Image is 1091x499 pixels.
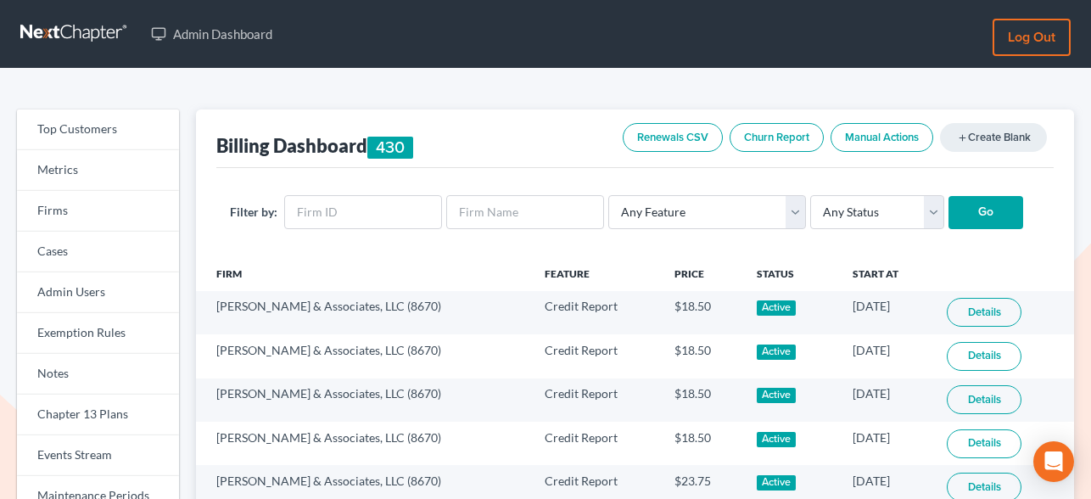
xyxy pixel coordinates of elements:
[947,298,1021,327] a: Details
[948,196,1023,230] input: Go
[757,345,797,360] div: Active
[839,422,933,465] td: [DATE]
[196,257,531,291] th: Firm
[17,109,179,150] a: Top Customers
[757,300,797,316] div: Active
[284,195,442,229] input: Firm ID
[531,257,661,291] th: Feature
[230,203,277,221] label: Filter by:
[661,378,743,422] td: $18.50
[947,385,1021,414] a: Details
[446,195,604,229] input: Firm Name
[17,272,179,313] a: Admin Users
[661,291,743,334] td: $18.50
[839,334,933,378] td: [DATE]
[957,132,968,143] i: add
[839,291,933,334] td: [DATE]
[940,123,1047,152] a: addCreate Blank
[196,422,531,465] td: [PERSON_NAME] & Associates, LLC (8670)
[993,19,1071,56] a: Log out
[947,342,1021,371] a: Details
[196,291,531,334] td: [PERSON_NAME] & Associates, LLC (8670)
[216,133,413,159] div: Billing Dashboard
[196,334,531,378] td: [PERSON_NAME] & Associates, LLC (8670)
[730,123,824,152] a: Churn Report
[757,475,797,491] div: Active
[531,378,661,422] td: Credit Report
[531,334,661,378] td: Credit Report
[757,388,797,403] div: Active
[623,123,723,152] a: Renewals CSV
[17,313,179,354] a: Exemption Rules
[367,137,413,159] div: 430
[1033,441,1074,482] div: Open Intercom Messenger
[17,150,179,191] a: Metrics
[17,354,179,395] a: Notes
[17,395,179,435] a: Chapter 13 Plans
[947,429,1021,458] a: Details
[17,435,179,476] a: Events Stream
[839,257,933,291] th: Start At
[661,257,743,291] th: Price
[143,19,281,49] a: Admin Dashboard
[831,123,933,152] a: Manual Actions
[757,432,797,447] div: Active
[531,291,661,334] td: Credit Report
[531,422,661,465] td: Credit Report
[17,191,179,232] a: Firms
[17,232,179,272] a: Cases
[839,378,933,422] td: [DATE]
[661,334,743,378] td: $18.50
[196,378,531,422] td: [PERSON_NAME] & Associates, LLC (8670)
[743,257,839,291] th: Status
[661,422,743,465] td: $18.50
